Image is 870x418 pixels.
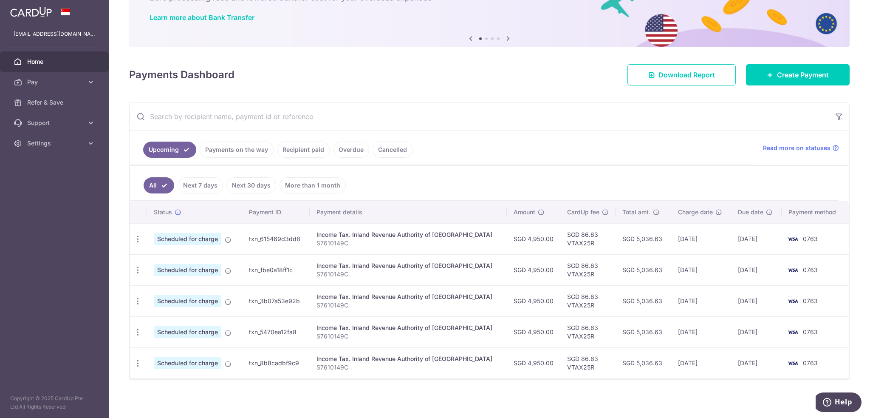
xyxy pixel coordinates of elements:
a: Download Report [627,64,736,85]
p: [EMAIL_ADDRESS][DOMAIN_NAME] [14,30,95,38]
span: Charge date [678,208,713,216]
td: SGD 4,950.00 [507,254,560,285]
span: Scheduled for charge [154,233,221,245]
a: Cancelled [373,142,412,158]
div: Income Tax. Inland Revenue Authority of [GEOGRAPHIC_DATA] [316,262,500,270]
a: Read more on statuses [763,144,839,152]
iframe: Opens a widget where you can find more information [816,392,862,414]
span: Support [27,119,83,127]
td: [DATE] [671,254,731,285]
td: SGD 4,950.00 [507,316,560,347]
div: Income Tax. Inland Revenue Authority of [GEOGRAPHIC_DATA] [316,324,500,332]
a: Upcoming [143,142,196,158]
img: CardUp [10,7,52,17]
td: txn_615469d3dd8 [242,223,310,254]
p: S7610149C [316,301,500,310]
h4: Payments Dashboard [129,67,234,82]
td: [DATE] [731,316,782,347]
div: Income Tax. Inland Revenue Authority of [GEOGRAPHIC_DATA] [316,293,500,301]
span: 0763 [803,266,818,273]
p: S7610149C [316,270,500,279]
td: [DATE] [671,223,731,254]
td: txn_8b8cadbf9c9 [242,347,310,378]
th: Payment method [782,201,849,223]
td: SGD 5,036.63 [616,285,671,316]
td: SGD 4,950.00 [507,347,560,378]
img: Bank Card [784,296,801,306]
td: [DATE] [671,285,731,316]
td: SGD 86.63 VTAX25R [560,316,616,347]
p: S7610149C [316,239,500,247]
td: txn_3b07a53e92b [242,285,310,316]
span: Refer & Save [27,98,83,107]
td: SGD 5,036.63 [616,347,671,378]
a: Next 7 days [178,177,223,193]
th: Payment ID [242,201,310,223]
a: Create Payment [746,64,850,85]
td: SGD 86.63 VTAX25R [560,347,616,378]
span: Status [154,208,172,216]
a: Overdue [333,142,369,158]
td: SGD 86.63 VTAX25R [560,254,616,285]
td: txn_5470ea12fa8 [242,316,310,347]
span: Amount [514,208,535,216]
th: Payment details [310,201,507,223]
a: Recipient paid [277,142,330,158]
span: Download Report [658,70,715,80]
td: [DATE] [731,223,782,254]
td: SGD 5,036.63 [616,254,671,285]
td: [DATE] [731,347,782,378]
img: Bank Card [784,327,801,337]
td: SGD 5,036.63 [616,223,671,254]
td: SGD 86.63 VTAX25R [560,285,616,316]
td: [DATE] [731,285,782,316]
a: Next 30 days [226,177,276,193]
td: [DATE] [731,254,782,285]
span: CardUp fee [567,208,599,216]
div: Income Tax. Inland Revenue Authority of [GEOGRAPHIC_DATA] [316,355,500,363]
span: Settings [27,139,83,148]
input: Search by recipient name, payment id or reference [130,103,829,130]
span: Scheduled for charge [154,326,221,338]
a: More than 1 month [280,177,346,193]
span: Scheduled for charge [154,264,221,276]
td: txn_fbe0a18ff1c [242,254,310,285]
span: Due date [738,208,763,216]
a: Learn more about Bank Transfer [150,13,254,22]
span: Home [27,57,83,66]
span: 0763 [803,235,818,242]
a: Payments on the way [200,142,274,158]
span: 0763 [803,359,818,367]
span: 0763 [803,297,818,304]
td: SGD 5,036.63 [616,316,671,347]
img: Bank Card [784,234,801,244]
span: Create Payment [777,70,829,80]
td: [DATE] [671,316,731,347]
img: Bank Card [784,358,801,368]
span: Total amt. [622,208,650,216]
img: Bank Card [784,265,801,275]
td: SGD 4,950.00 [507,285,560,316]
a: All [144,177,174,193]
td: SGD 4,950.00 [507,223,560,254]
div: Income Tax. Inland Revenue Authority of [GEOGRAPHIC_DATA] [316,230,500,239]
td: SGD 86.63 VTAX25R [560,223,616,254]
span: 0763 [803,328,818,336]
p: S7610149C [316,332,500,341]
span: Pay [27,78,83,86]
span: Read more on statuses [763,144,830,152]
span: Scheduled for charge [154,357,221,369]
span: Scheduled for charge [154,295,221,307]
p: S7610149C [316,363,500,372]
td: [DATE] [671,347,731,378]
